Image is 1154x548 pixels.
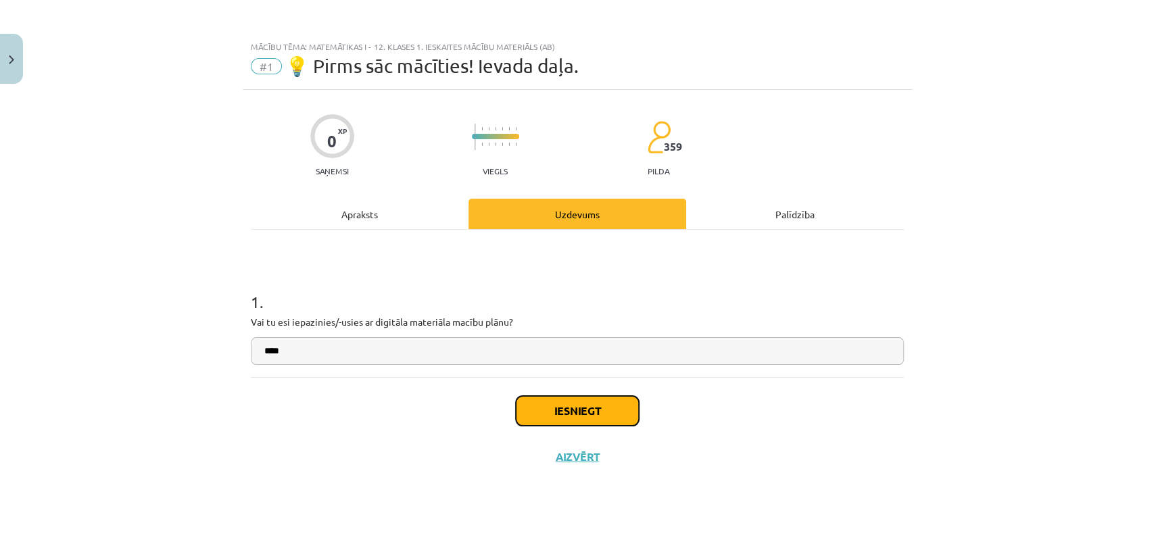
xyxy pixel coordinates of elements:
button: Iesniegt [516,396,639,426]
button: Aizvērt [552,450,603,464]
p: Viegls [483,166,508,176]
span: XP [338,127,347,134]
div: Mācību tēma: Matemātikas i - 12. klases 1. ieskaites mācību materiāls (ab) [251,42,904,51]
img: icon-short-line-57e1e144782c952c97e751825c79c345078a6d821885a25fce030b3d8c18986b.svg [508,127,510,130]
div: Palīdzība [686,199,904,229]
span: 359 [664,141,682,153]
img: icon-short-line-57e1e144782c952c97e751825c79c345078a6d821885a25fce030b3d8c18986b.svg [488,127,489,130]
img: icon-short-line-57e1e144782c952c97e751825c79c345078a6d821885a25fce030b3d8c18986b.svg [481,143,483,146]
p: pilda [648,166,669,176]
img: icon-short-line-57e1e144782c952c97e751825c79c345078a6d821885a25fce030b3d8c18986b.svg [481,127,483,130]
img: icon-short-line-57e1e144782c952c97e751825c79c345078a6d821885a25fce030b3d8c18986b.svg [502,143,503,146]
img: icon-short-line-57e1e144782c952c97e751825c79c345078a6d821885a25fce030b3d8c18986b.svg [488,143,489,146]
span: #1 [251,58,282,74]
div: 0 [327,132,337,151]
div: Uzdevums [468,199,686,229]
p: Vai tu esi iepazinies/-usies ar digitāla materiāla macību plānu? [251,315,904,329]
img: icon-short-line-57e1e144782c952c97e751825c79c345078a6d821885a25fce030b3d8c18986b.svg [495,143,496,146]
img: icon-short-line-57e1e144782c952c97e751825c79c345078a6d821885a25fce030b3d8c18986b.svg [515,127,516,130]
img: icon-close-lesson-0947bae3869378f0d4975bcd49f059093ad1ed9edebbc8119c70593378902aed.svg [9,55,14,64]
h1: 1 . [251,269,904,311]
img: icon-short-line-57e1e144782c952c97e751825c79c345078a6d821885a25fce030b3d8c18986b.svg [495,127,496,130]
img: icon-long-line-d9ea69661e0d244f92f715978eff75569469978d946b2353a9bb055b3ed8787d.svg [475,124,476,150]
img: icon-short-line-57e1e144782c952c97e751825c79c345078a6d821885a25fce030b3d8c18986b.svg [515,143,516,146]
img: students-c634bb4e5e11cddfef0936a35e636f08e4e9abd3cc4e673bd6f9a4125e45ecb1.svg [647,120,671,154]
div: Apraksts [251,199,468,229]
img: icon-short-line-57e1e144782c952c97e751825c79c345078a6d821885a25fce030b3d8c18986b.svg [502,127,503,130]
span: 💡 Pirms sāc mācīties! Ievada daļa. [285,55,579,77]
img: icon-short-line-57e1e144782c952c97e751825c79c345078a6d821885a25fce030b3d8c18986b.svg [508,143,510,146]
p: Saņemsi [310,166,354,176]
